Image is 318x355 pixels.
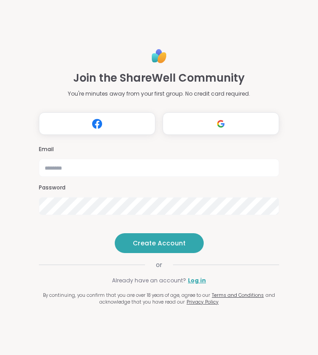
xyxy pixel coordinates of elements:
span: and acknowledge that you have read our [99,292,275,305]
img: ShareWell Logomark [212,115,229,132]
p: You're minutes away from your first group. No credit card required. [68,90,250,98]
span: or [145,260,173,269]
h3: Email [39,146,279,153]
span: By continuing, you confirm that you are over 18 years of age, agree to our [43,292,210,299]
a: Log in [188,277,206,285]
img: ShareWell Logo [149,46,169,66]
h1: Join the ShareWell Community [73,70,245,86]
button: Create Account [115,233,204,253]
a: Terms and Conditions [212,292,264,299]
span: Already have an account? [112,277,186,285]
span: Create Account [133,239,186,248]
img: ShareWell Logomark [89,115,106,132]
a: Privacy Policy [187,299,219,305]
h3: Password [39,184,279,192]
